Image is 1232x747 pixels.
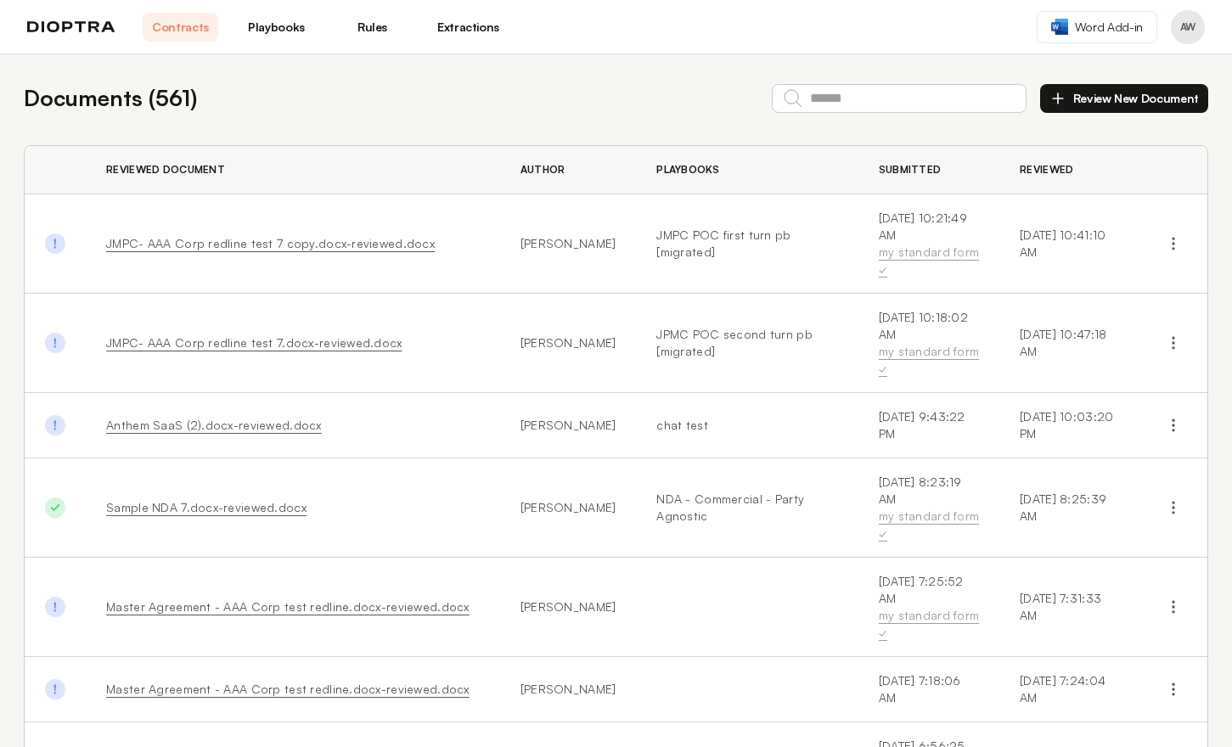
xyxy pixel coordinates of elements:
a: JMPC POC first turn pb [migrated] [656,227,837,261]
td: [DATE] 10:18:02 AM [858,294,1000,393]
div: my standard form ✓ [879,244,980,278]
a: JMPC- AAA Corp redline test 7.docx-reviewed.docx [106,335,402,350]
a: Anthem SaaS (2).docx-reviewed.docx [106,418,322,432]
td: [PERSON_NAME] [500,194,637,294]
td: [DATE] 7:25:52 AM [858,558,1000,657]
td: [DATE] 10:41:10 AM [999,194,1139,294]
img: Done [45,597,65,617]
img: Done [45,333,65,353]
a: NDA - Commercial - Party Agnostic [656,491,837,525]
th: Reviewed [999,146,1139,194]
td: [DATE] 10:03:20 PM [999,393,1139,458]
a: JMPC- AAA Corp redline test 7 copy.docx-reviewed.docx [106,236,435,250]
td: [DATE] 10:47:18 AM [999,294,1139,393]
th: Playbooks [636,146,858,194]
button: Review New Document [1040,84,1208,113]
img: Done [45,415,65,435]
div: my standard form ✓ [879,343,980,377]
img: Done [45,497,65,518]
td: [DATE] 10:21:49 AM [858,194,1000,294]
a: Playbooks [239,13,314,42]
a: chat test [656,417,837,434]
a: Extractions [430,13,506,42]
td: [PERSON_NAME] [500,294,637,393]
a: Contracts [143,13,218,42]
td: [DATE] 7:31:33 AM [999,558,1139,657]
td: [DATE] 8:23:19 AM [858,458,1000,558]
h2: Documents ( 561 ) [24,81,197,115]
a: JPMC POC second turn pb [migrated] [656,326,837,360]
td: [DATE] 9:43:22 PM [858,393,1000,458]
img: Done [45,233,65,254]
a: Master Agreement - AAA Corp test redline.docx-reviewed.docx [106,599,470,614]
a: Sample NDA 7.docx-reviewed.docx [106,500,307,514]
span: Word Add-in [1075,19,1143,36]
th: Reviewed Document [86,146,500,194]
button: Profile menu [1171,10,1205,44]
th: Author [500,146,637,194]
img: word [1051,19,1068,35]
a: Word Add-in [1037,11,1157,43]
td: [DATE] 7:24:04 AM [999,657,1139,722]
a: Master Agreement - AAA Corp test redline.docx-reviewed.docx [106,682,470,696]
a: Rules [335,13,410,42]
div: my standard form ✓ [879,508,980,542]
td: [PERSON_NAME] [500,458,637,558]
td: [PERSON_NAME] [500,558,637,657]
th: Submitted [858,146,1000,194]
td: [PERSON_NAME] [500,393,637,458]
td: [DATE] 8:25:39 AM [999,458,1139,558]
div: my standard form ✓ [879,607,980,641]
td: [DATE] 7:18:06 AM [858,657,1000,722]
td: [PERSON_NAME] [500,657,637,722]
img: logo [27,21,115,33]
img: Done [45,679,65,699]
